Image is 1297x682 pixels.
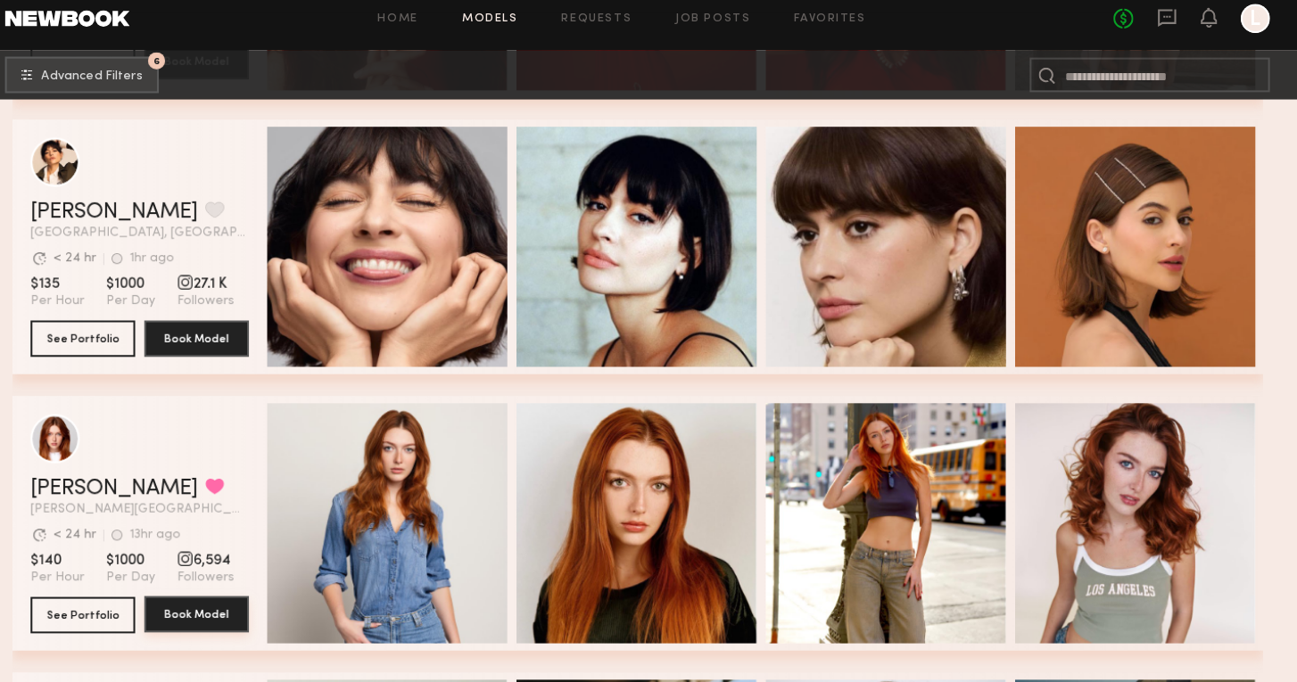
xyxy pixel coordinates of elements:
[574,26,643,37] a: Requests
[165,597,268,633] button: Book Model
[686,26,760,37] a: Job Posts
[174,69,180,77] span: 6
[151,531,201,544] div: 13hr ago
[197,554,253,571] span: 6,594
[54,506,268,519] span: [PERSON_NAME][GEOGRAPHIC_DATA], [GEOGRAPHIC_DATA]
[128,300,176,316] span: Per Day
[151,260,194,273] div: 1hr ago
[54,235,268,248] span: [GEOGRAPHIC_DATA], [GEOGRAPHIC_DATA]
[197,300,253,316] span: Followers
[64,82,163,94] span: Advanced Filters
[476,26,531,37] a: Models
[54,554,106,571] span: $140
[197,283,253,300] span: 27.1 K
[54,571,106,588] span: Per Hour
[128,554,176,571] span: $1000
[128,571,176,588] span: Per Day
[76,260,118,273] div: < 24 hr
[29,69,179,104] button: 6Advanced Filters
[394,26,434,37] a: Home
[197,571,253,588] span: Followers
[54,481,218,503] a: [PERSON_NAME]
[54,300,106,316] span: Per Hour
[54,210,218,232] a: [PERSON_NAME]
[128,283,176,300] span: $1000
[1240,17,1268,45] a: L
[165,327,268,363] button: Book Model
[802,26,872,37] a: Favorites
[76,531,118,544] div: < 24 hr
[54,598,156,634] button: See Portfolio
[165,598,268,634] a: Book Model
[54,327,156,363] button: See Portfolio
[54,283,106,300] span: $135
